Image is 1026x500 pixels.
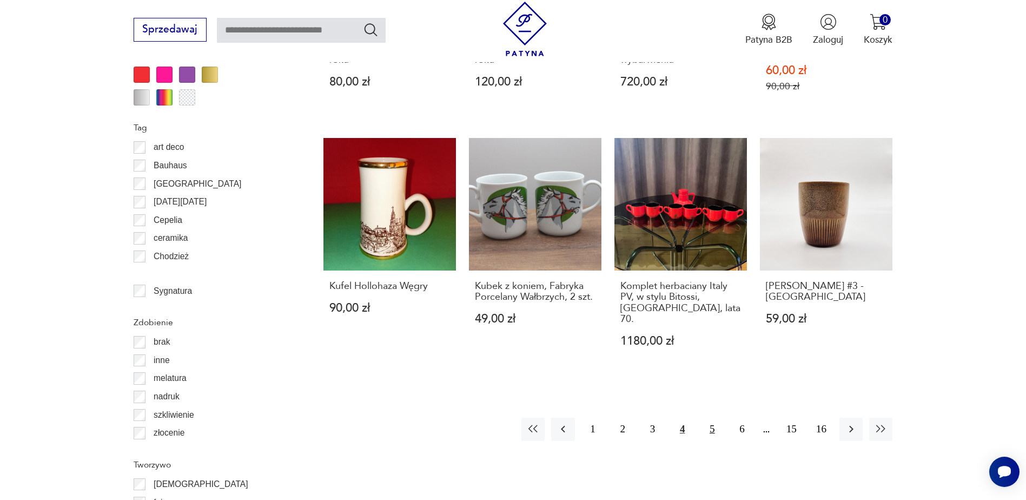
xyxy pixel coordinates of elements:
iframe: Smartsupp widget button [989,457,1020,487]
p: [GEOGRAPHIC_DATA] [154,177,241,191]
p: 90,00 zł [329,302,450,314]
p: Cepelia [154,213,182,227]
button: 3 [641,418,664,441]
a: Kubek Zośka #3 - Mirostowice[PERSON_NAME] #3 - [GEOGRAPHIC_DATA]59,00 zł [760,138,892,372]
button: 2 [611,418,634,441]
button: Patyna B2B [745,14,792,46]
p: Patyna B2B [745,34,792,46]
h3: [PERSON_NAME] #3 - [GEOGRAPHIC_DATA] [766,281,886,303]
h3: Kubek z koniem, Fabryka Porcelany Wałbrzych, 2 szt. [475,281,595,303]
p: Zaloguj [813,34,843,46]
button: 0Koszyk [864,14,892,46]
p: Chodzież [154,249,189,264]
p: ceramika [154,231,188,245]
button: 6 [730,418,753,441]
button: Zaloguj [813,14,843,46]
p: Tworzywo [134,458,293,472]
div: 0 [879,14,891,25]
button: 5 [700,418,724,441]
p: Tag [134,121,293,135]
img: Ikonka użytkownika [820,14,837,30]
p: 59,00 zł [766,313,886,325]
img: Ikona koszyka [870,14,886,30]
p: [DATE][DATE] [154,195,207,209]
p: [DEMOGRAPHIC_DATA] [154,477,248,491]
button: Szukaj [363,22,379,37]
p: 49,00 zł [475,313,595,325]
a: Kubek z koniem, Fabryka Porcelany Wałbrzych, 2 szt.Kubek z koniem, Fabryka Porcelany Wałbrzych, 2... [469,138,601,372]
h3: Komplet herbaciany Italy PV, w stylu Bitossi, [GEOGRAPHIC_DATA], lata 70. [620,281,741,325]
a: Komplet herbaciany Italy PV, w stylu Bitossi, Włochy, lata 70.Komplet herbaciany Italy PV, w styl... [614,138,747,372]
a: Kufel Hollohaza WęgryKufel Hollohaza Węgry90,00 zł [323,138,456,372]
p: Zdobienie [134,315,293,330]
p: Bauhaus [154,159,187,173]
p: nadruk [154,390,180,404]
button: 15 [780,418,803,441]
button: 16 [810,418,833,441]
p: 90,00 zł [766,81,886,92]
p: Koszyk [864,34,892,46]
a: Ikona medaluPatyna B2B [745,14,792,46]
p: 60,00 zł [766,65,886,76]
p: Sygnatura [154,284,192,298]
h3: Kubek pamiątka ślubu [PERSON_NAME] z 1981 roku [329,32,450,65]
p: Ćmielów [154,267,186,281]
h3: Kufel Hollohaza Węgry [329,281,450,292]
button: Sprzedawaj [134,18,207,42]
button: 4 [671,418,694,441]
p: brak [154,335,170,349]
img: Ikona medalu [760,14,777,30]
button: 1 [581,418,605,441]
p: art deco [154,140,184,154]
h3: Zestaw kubków barowych typu Zośka w rzadkim wybarwieniu [620,32,741,65]
p: szkliwienie [154,408,194,422]
h3: Kufel pamiątka koronacji [PERSON_NAME] z 1953 roku [475,32,595,65]
a: Sprzedawaj [134,26,207,35]
p: 80,00 zł [329,76,450,88]
p: inne [154,353,169,367]
p: 120,00 zł [475,76,595,88]
img: Patyna - sklep z meblami i dekoracjami vintage [498,2,552,56]
p: złocenie [154,426,184,440]
p: melatura [154,371,187,385]
p: 720,00 zł [620,76,741,88]
p: 1180,00 zł [620,335,741,347]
